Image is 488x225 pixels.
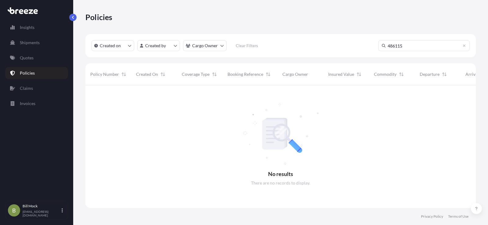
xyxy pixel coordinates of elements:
[441,71,448,78] button: Sort
[5,97,68,110] a: Invoices
[264,71,272,78] button: Sort
[448,214,468,219] a: Terms of Use
[85,12,113,22] p: Policies
[355,71,363,78] button: Sort
[374,71,396,77] span: Commodity
[159,71,167,78] button: Sort
[236,43,258,49] p: Clear Filters
[282,71,308,77] span: Cargo Owner
[20,100,35,107] p: Invoices
[378,40,470,51] input: Search Policy or Shipment ID...
[328,71,354,77] span: Insured Value
[20,24,34,30] p: Insights
[230,41,264,51] button: Clear Filters
[20,40,40,46] p: Shipments
[182,71,210,77] span: Coverage Type
[420,71,440,77] span: Departure
[183,40,227,51] button: cargoOwner Filter options
[5,37,68,49] a: Shipments
[100,43,121,49] p: Created on
[211,71,218,78] button: Sort
[5,52,68,64] a: Quotes
[5,82,68,94] a: Claims
[136,71,158,77] span: Created On
[90,71,119,77] span: Policy Number
[192,43,218,49] p: Cargo Owner
[421,214,443,219] a: Privacy Policy
[23,204,60,209] p: Bill Mock
[145,43,166,49] p: Created by
[465,71,479,77] span: Arrival
[228,71,263,77] span: Booking Reference
[12,207,16,213] span: B
[20,85,33,91] p: Claims
[20,55,34,61] p: Quotes
[5,67,68,79] a: Policies
[398,71,405,78] button: Sort
[137,40,180,51] button: createdBy Filter options
[91,40,134,51] button: createdOn Filter options
[23,210,60,217] p: [EMAIL_ADDRESS][DOMAIN_NAME]
[20,70,35,76] p: Policies
[120,71,127,78] button: Sort
[5,21,68,33] a: Insights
